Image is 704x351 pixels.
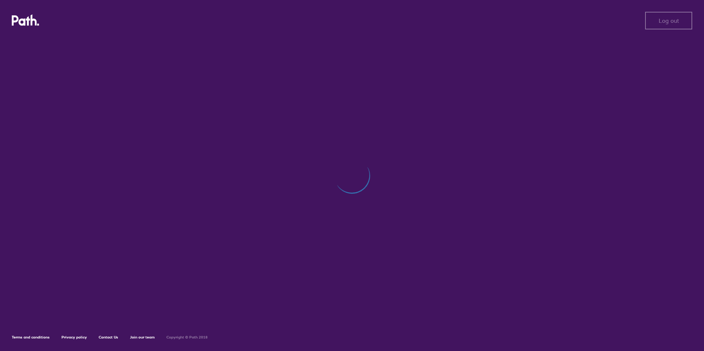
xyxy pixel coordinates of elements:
[12,335,50,340] a: Terms and conditions
[130,335,155,340] a: Join our team
[61,335,87,340] a: Privacy policy
[166,335,208,340] h6: Copyright © Path 2018
[99,335,118,340] a: Contact Us
[659,17,679,24] span: Log out
[645,12,692,29] button: Log out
